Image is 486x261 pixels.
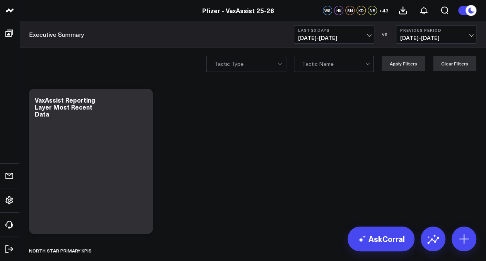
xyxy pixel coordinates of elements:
button: Clear Filters [433,56,476,71]
div: WS [323,6,332,15]
button: Apply Filters [382,56,425,71]
div: HK [334,6,343,15]
a: AskCorral [348,227,414,251]
button: Previous Period[DATE]-[DATE] [396,25,476,44]
div: SN [345,6,355,15]
div: North Star Primary KPIs [29,242,92,259]
div: VaxAssist Reporting Layer Most Recent Data [35,96,95,118]
span: [DATE] - [DATE] [400,35,472,41]
div: VS [378,32,392,37]
a: Pfizer - VaxAssist 25-26 [202,6,274,15]
span: [DATE] - [DATE] [298,35,370,41]
span: + 43 [379,8,389,13]
a: Executive Summary [29,30,84,39]
b: Last 30 Days [298,28,370,33]
b: Previous Period [400,28,472,33]
button: +43 [379,6,389,15]
button: Last 30 Days[DATE]-[DATE] [294,25,374,44]
div: KD [356,6,366,15]
div: NR [368,6,377,15]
